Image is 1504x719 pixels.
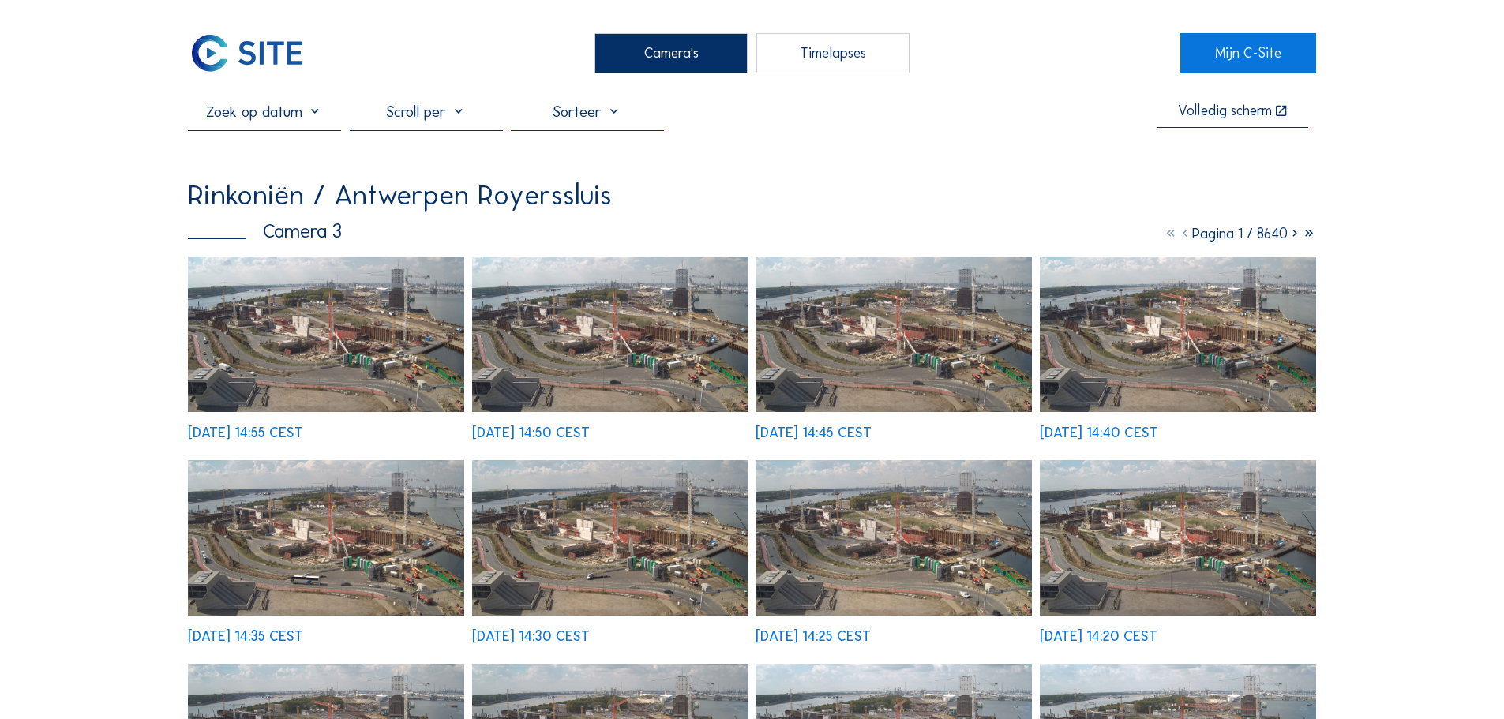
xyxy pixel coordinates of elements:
[1040,426,1158,440] div: [DATE] 14:40 CEST
[1180,33,1315,73] a: Mijn C-Site
[188,222,342,242] div: Camera 3
[594,33,748,73] div: Camera's
[1178,104,1272,119] div: Volledig scherm
[188,426,303,440] div: [DATE] 14:55 CEST
[188,460,464,616] img: image_53083338
[756,426,872,440] div: [DATE] 14:45 CEST
[188,33,323,73] a: C-SITE Logo
[188,630,303,644] div: [DATE] 14:35 CEST
[472,257,748,412] img: image_53083699
[756,33,910,73] div: Timelapses
[188,257,464,412] img: image_53083846
[188,33,306,73] img: C-SITE Logo
[188,102,341,121] input: Zoek op datum 󰅀
[472,426,590,440] div: [DATE] 14:50 CEST
[756,630,871,644] div: [DATE] 14:25 CEST
[1192,225,1288,242] span: Pagina 1 / 8640
[756,460,1032,616] img: image_53083017
[1040,460,1316,616] img: image_53082879
[1040,257,1316,412] img: image_53083388
[188,181,612,209] div: Rinkoniën / Antwerpen Royerssluis
[756,257,1032,412] img: image_53083558
[1040,630,1157,644] div: [DATE] 14:20 CEST
[472,630,590,644] div: [DATE] 14:30 CEST
[472,460,748,616] img: image_53083171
